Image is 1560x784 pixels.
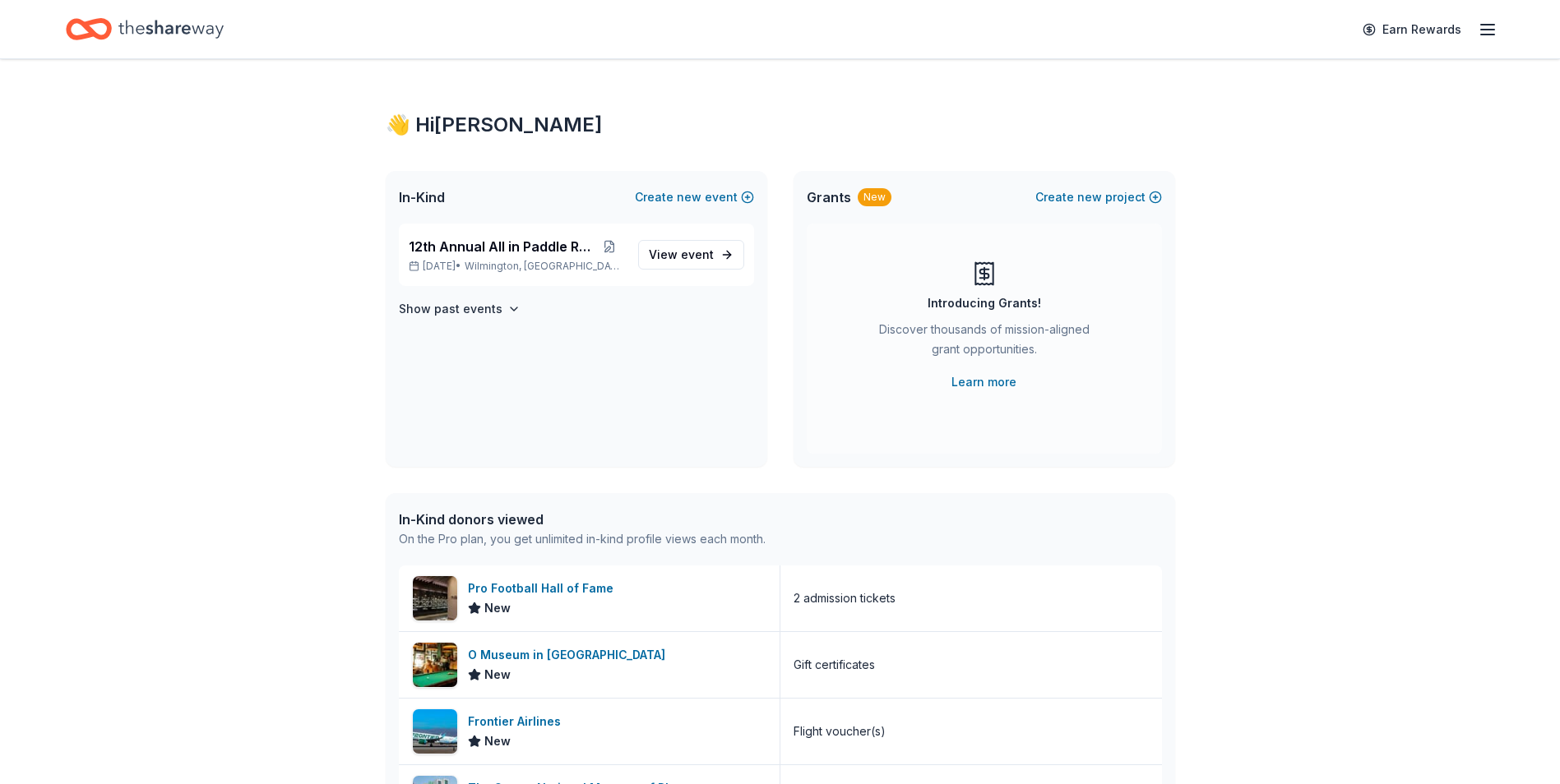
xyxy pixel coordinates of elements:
[681,247,714,261] span: event
[649,245,714,265] span: View
[951,372,1016,392] a: Learn more
[413,576,457,620] img: Image for Pro Football Hall of Fame
[858,188,891,206] div: New
[1077,187,1102,207] span: new
[399,529,766,549] div: On the Pro plan, you get unlimited in-kind profile views each month.
[484,731,511,751] span: New
[409,260,625,273] p: [DATE] •
[468,579,620,598] div: Pro Football Hall of Fame
[677,187,701,207] span: new
[409,237,595,256] span: 12th Annual All in Paddle Raffle
[484,598,511,618] span: New
[413,709,457,754] img: Image for Frontier Airlines
[1353,15,1471,44] a: Earn Rewards
[66,10,224,48] a: Home
[807,187,851,207] span: Grants
[399,299,521,319] button: Show past events
[465,260,624,273] span: Wilmington, [GEOGRAPHIC_DATA]
[399,510,766,529] div: In-Kind donors viewed
[794,655,875,675] div: Gift certificates
[399,299,502,319] h4: Show past events
[386,112,1175,138] div: 👋 Hi [PERSON_NAME]
[638,240,744,270] a: View event
[399,187,445,207] span: In-Kind
[468,712,567,731] div: Frontier Airlines
[928,293,1041,313] div: Introducing Grants!
[484,665,511,685] span: New
[794,588,896,608] div: 2 admission tickets
[794,722,886,741] div: Flight voucher(s)
[1035,187,1162,207] button: Createnewproject
[873,320,1096,366] div: Discover thousands of mission-aligned grant opportunities.
[468,645,672,665] div: O Museum in [GEOGRAPHIC_DATA]
[413,643,457,687] img: Image for O Museum in The Mansion
[635,187,754,207] button: Createnewevent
